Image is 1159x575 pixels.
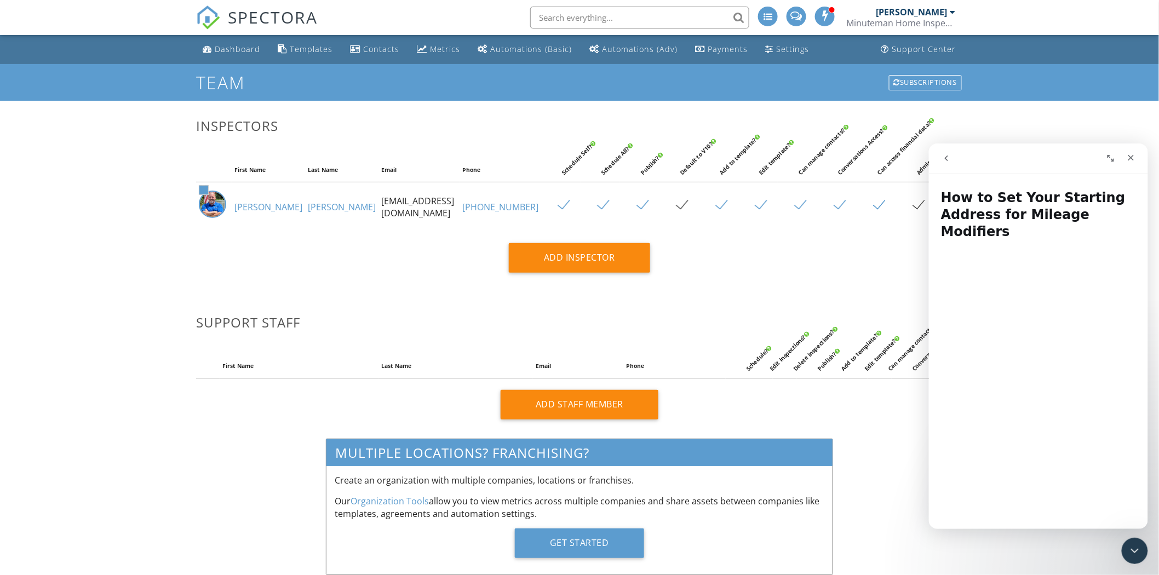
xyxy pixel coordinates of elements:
[326,439,832,466] h3: Multiple Locations? Franchising?
[691,39,752,60] a: Payments
[761,39,813,60] a: Settings
[490,44,572,54] div: Automations (Basic)
[533,354,623,378] th: Email
[791,306,859,373] div: Delete inspections?
[863,306,930,373] div: Edit template?
[876,7,948,18] div: [PERSON_NAME]
[1122,538,1148,564] iframe: Intercom live chat
[351,495,429,507] a: Organization Tools
[196,15,318,38] a: SPECTORA
[639,109,706,176] div: Publish?
[232,158,305,182] th: First Name
[335,474,824,486] p: Create an organization with multiple companies, locations or franchises.
[887,306,954,373] div: Can manage contacts?
[530,7,749,28] input: Search everything...
[875,109,943,176] div: Can access financial data?
[196,73,963,92] h1: Team
[273,39,337,60] a: Templates
[196,315,963,330] h3: Support Staff
[560,109,627,176] div: Schedule Self?
[776,44,809,54] div: Settings
[768,306,835,373] div: Edit inspections?
[501,390,658,419] div: Add Staff Member
[509,243,650,273] div: Add Inspector
[460,158,541,182] th: Phone
[308,201,376,213] a: [PERSON_NAME]
[515,528,644,558] div: Get Started
[929,143,1148,529] iframe: Intercom live chat
[196,5,220,30] img: The Best Home Inspection Software - Spectora
[877,39,961,60] a: Support Center
[473,39,576,60] a: Automations (Basic)
[379,354,533,378] th: Last Name
[228,5,318,28] span: SPECTORA
[412,39,464,60] a: Metrics
[623,354,725,378] th: Phone
[839,306,906,373] div: Add to template?
[757,109,824,176] div: Edit template?
[234,201,302,213] a: [PERSON_NAME]
[220,354,378,378] th: First Name
[585,39,682,60] a: Automations (Advanced)
[378,182,460,232] td: [EMAIL_ADDRESS][DOMAIN_NAME]
[892,44,956,54] div: Support Center
[290,44,332,54] div: Templates
[305,158,378,182] th: Last Name
[363,44,399,54] div: Contacts
[462,201,538,213] a: [PHONE_NUMBER]
[915,109,982,176] div: Admin?
[196,118,963,133] h3: Inspectors
[718,109,785,176] div: Add to template?
[602,44,678,54] div: Automations (Adv)
[708,44,748,54] div: Payments
[796,109,864,176] div: Can manage contacts?
[378,158,460,182] th: Email
[816,306,883,373] div: Publish?
[215,44,260,54] div: Dashboard
[430,44,460,54] div: Metrics
[335,495,824,520] p: Our allow you to view metrics across multiple companies and share assets between companies like t...
[889,75,962,90] div: Subscriptions
[836,109,903,176] div: Conversations Access?
[678,109,745,176] div: Default to V10?
[599,109,667,176] div: Schedule All?
[888,74,963,91] a: Subscriptions
[198,39,265,60] a: Dashboard
[199,191,226,218] img: headshot_photo_for_online.jpg
[846,18,956,28] div: Minuteman Home Inspections LLC
[744,306,812,373] div: Schedule?
[346,39,404,60] a: Contacts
